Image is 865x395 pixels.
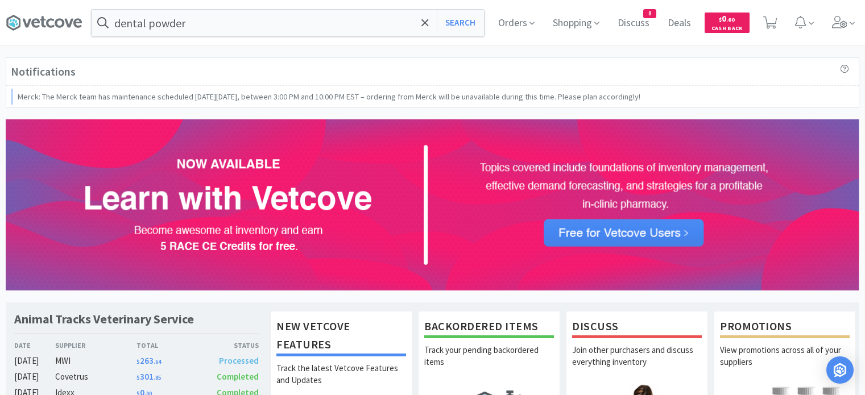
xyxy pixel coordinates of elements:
[219,355,259,366] span: Processed
[11,63,76,81] h3: Notifications
[18,90,640,103] p: Merck: The Merck team has maintenance scheduled [DATE][DATE], between 3:00 PM and 10:00 PM EST – ...
[55,370,136,384] div: Covetrus
[14,370,55,384] div: [DATE]
[572,317,702,338] h1: Discuss
[826,356,854,384] div: Open Intercom Messenger
[136,374,140,381] span: $
[136,355,161,366] span: 263
[720,344,850,384] p: View promotions across all of your suppliers
[154,358,161,365] span: . 64
[14,354,55,368] div: [DATE]
[719,16,722,23] span: $
[644,10,656,18] span: 8
[136,340,198,351] div: Total
[217,371,259,382] span: Completed
[711,26,743,33] span: Cash Back
[136,371,161,382] span: 301
[197,340,259,351] div: Status
[726,16,735,23] span: . 60
[14,354,259,368] a: [DATE]MWI$263.64Processed
[572,344,702,384] p: Join other purchasers and discuss everything inventory
[14,340,55,351] div: Date
[437,10,484,36] button: Search
[55,340,136,351] div: Supplier
[719,13,735,24] span: 0
[613,18,654,28] a: Discuss8
[705,7,750,38] a: $0.60Cash Back
[276,317,406,356] h1: New Vetcove Features
[136,358,140,365] span: $
[55,354,136,368] div: MWI
[663,18,696,28] a: Deals
[14,370,259,384] a: [DATE]Covetrus$301.85Completed
[92,10,484,36] input: Search by item, sku, manufacturer, ingredient, size...
[424,344,554,384] p: Track your pending backordered items
[14,311,194,327] h1: Animal Tracks Veterinary Service
[6,119,859,290] img: 72e902af0f5a4fbaa8a378133742b35d.png
[424,317,554,338] h1: Backordered Items
[154,374,161,381] span: . 85
[720,317,850,338] h1: Promotions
